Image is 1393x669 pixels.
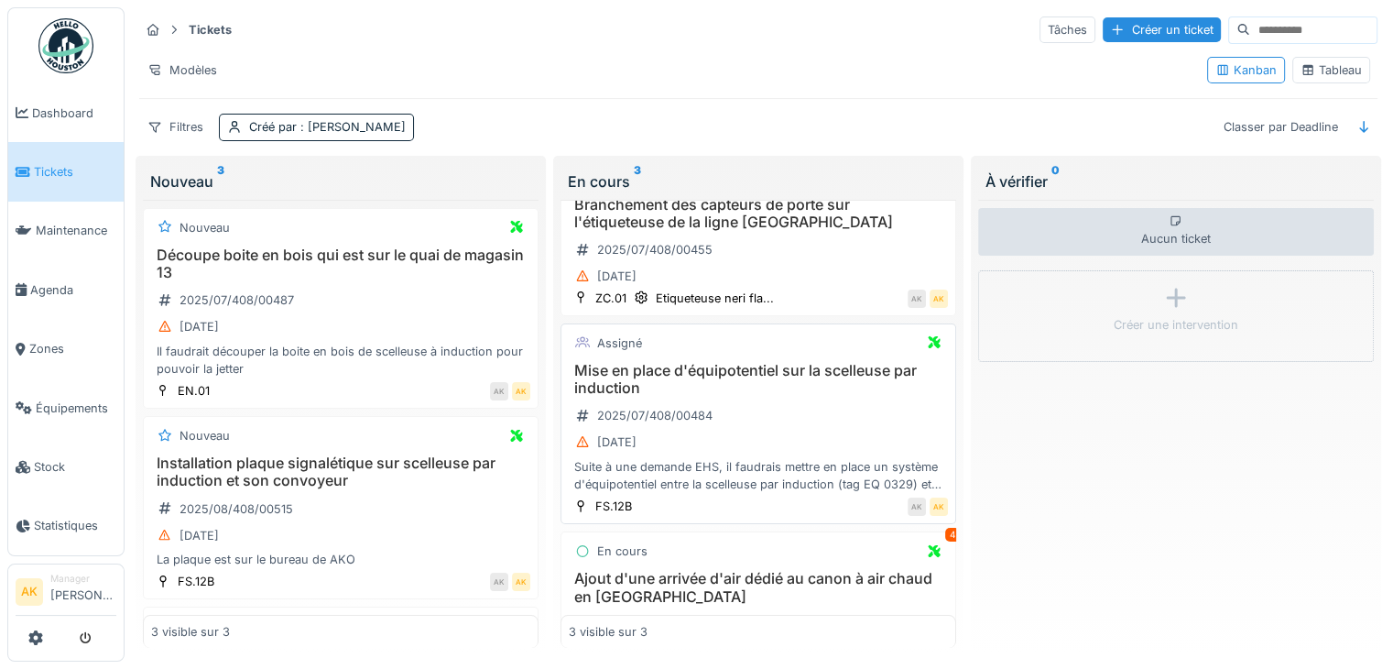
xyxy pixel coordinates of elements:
div: 2025/08/408/00515 [180,500,293,518]
div: [DATE] [597,268,637,285]
div: EN.01 [178,382,210,400]
div: Kanban [1215,61,1277,79]
span: Zones [29,340,116,357]
img: Badge_color-CXgf-gQk.svg [38,18,93,73]
a: Statistiques [8,497,124,555]
div: Créer un ticket [1103,17,1221,42]
div: Manager [50,572,116,586]
div: 2025/07/408/00484 [597,407,713,424]
div: Nouveau [180,427,230,444]
div: 3 visible sur 3 [569,622,648,640]
div: Etiqueteuse neri fla... [656,290,774,307]
div: Assigné [597,334,642,352]
div: [DATE] [180,318,219,335]
div: AK [930,498,948,516]
a: Tickets [8,142,124,201]
li: [PERSON_NAME] [50,572,116,611]
li: AK [16,578,43,606]
div: [DATE] [597,433,637,451]
div: Nouveau [180,219,230,236]
a: AK Manager[PERSON_NAME] [16,572,116,616]
span: Statistiques [34,517,116,534]
h3: Mise en place d'équipotentiel sur la scelleuse par induction [569,362,948,397]
a: Zones [8,320,124,378]
a: Maintenance [8,202,124,260]
div: AK [908,498,926,516]
div: AK [512,573,530,591]
div: Créer une intervention [1114,316,1238,334]
span: Stock [34,458,116,476]
h3: Branchement des capteurs de porte sur l'étiqueteuse de la ligne [GEOGRAPHIC_DATA] [569,196,948,231]
div: Suite à une demande EHS, il faudrais mettre en place un système d'équipotentiel entre la scelleus... [569,458,948,493]
div: AK [908,290,926,308]
div: ZC.01 [595,290,626,307]
span: Maintenance [36,222,116,239]
div: FS.12B [178,573,214,590]
sup: 3 [634,170,641,192]
div: 3 visible sur 3 [151,622,230,640]
sup: 3 [217,170,224,192]
div: En cours [597,543,648,560]
div: AK [490,573,508,591]
div: AK [490,382,508,400]
a: Dashboard [8,83,124,142]
h3: Installation plaque signalétique sur scelleuse par induction et son convoyeur [151,455,530,489]
div: 4 [945,528,960,542]
div: Classer par Deadline [1215,114,1346,140]
span: Agenda [30,281,116,299]
div: [DATE] [180,527,219,544]
a: Équipements [8,378,124,437]
h3: Ajout d'une arrivée d'air dédié au canon à air chaud en [GEOGRAPHIC_DATA] [569,570,948,605]
sup: 0 [1051,170,1060,192]
div: Créé par [249,118,406,136]
div: Nouveau [150,170,531,192]
div: AK [512,382,530,400]
h3: Découpe boite en bois qui est sur le quai de magasin 13 [151,247,530,281]
span: Équipements [36,400,116,417]
div: Tâches [1039,16,1095,43]
span: Dashboard [32,104,116,122]
div: Tableau [1300,61,1362,79]
div: 2025/07/408/00455 [597,241,713,258]
span: Tickets [34,163,116,181]
strong: Tickets [181,21,239,38]
div: Il faudrait découper la boite en bois de scelleuse à induction pour pouvoir la jetter [151,343,530,378]
a: Agenda [8,260,124,319]
a: Stock [8,437,124,496]
div: 2025/07/408/00487 [180,291,294,309]
div: Filtres [139,114,212,140]
div: À vérifier [985,170,1366,192]
div: Aucun ticket [978,208,1374,256]
div: En cours [568,170,949,192]
div: La plaque est sur le bureau de AKO [151,551,530,568]
span: : [PERSON_NAME] [297,120,406,134]
div: AK [930,290,948,308]
div: Modèles [139,57,225,83]
div: FS.12B [595,498,632,515]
